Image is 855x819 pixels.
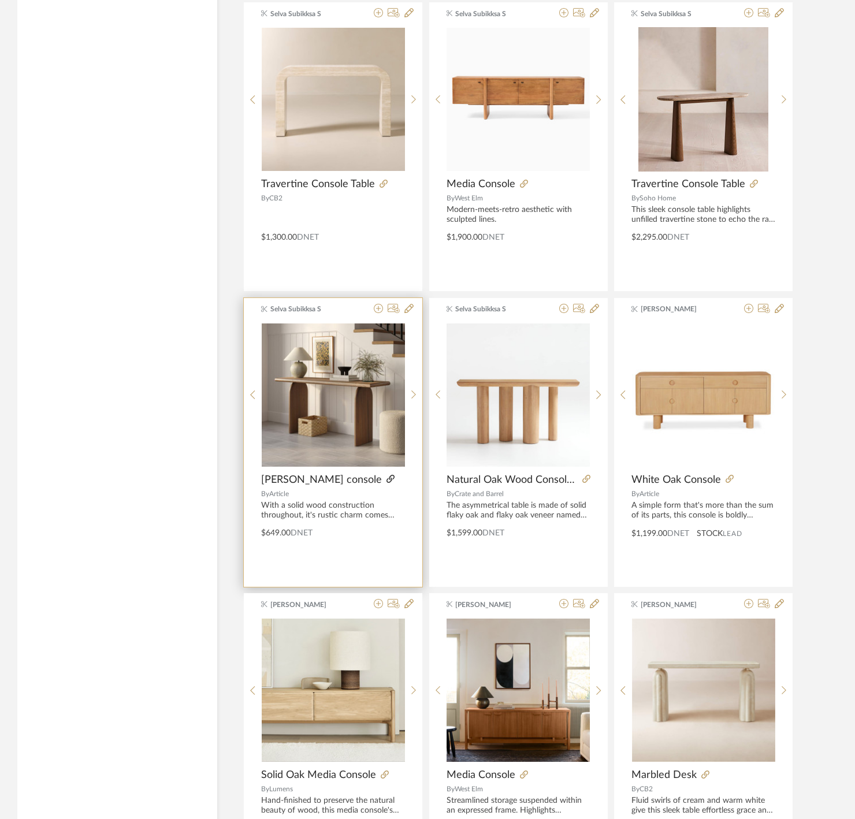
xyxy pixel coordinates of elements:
[261,233,297,241] span: $1,300.00
[447,195,455,202] span: By
[262,619,405,762] img: Solid Oak Media Console
[261,501,405,520] div: With a solid wood construction throughout, it's rustic charm comes from its wire-brushed finish, ...
[455,9,528,19] span: Selva Subikksa S
[297,233,319,241] span: DNET
[261,490,269,497] span: By
[262,28,405,171] img: Travertine Console Table
[447,28,590,171] img: Media Console
[262,323,405,467] img: Warm Brown console
[269,490,289,497] span: Article
[270,600,343,610] span: [PERSON_NAME]
[447,619,590,762] img: Media Console
[261,769,376,781] span: Solid Oak Media Console
[447,796,590,816] div: Streamlined storage suspended within an expressed frame. Highlights thoughtful craftsmanship and ...
[447,178,515,191] span: Media Console
[631,530,667,538] span: $1,199.00
[447,769,515,781] span: Media Console
[631,178,745,191] span: Travertine Console Table
[641,9,713,19] span: Selva Subikksa S
[447,474,578,486] span: Natural Oak Wood Console Table
[631,501,775,520] div: A simple form that's more than the sum of its parts, this console is boldly sculptural, but not o...
[261,178,375,191] span: Travertine Console Table
[291,529,313,537] span: DNET
[447,501,590,520] div: The asymmetrical table is made of solid flaky oak and flaky oak veneer named for the flecks, or f...
[640,490,659,497] span: Article
[269,195,282,202] span: CB2
[261,796,405,816] div: Hand-finished to preserve the natural beauty of wood, this media console's sleek design boasts un...
[455,786,483,792] span: West Elm
[632,619,775,762] img: Marbled Desk
[631,490,640,497] span: By
[447,205,590,225] div: Modern-meets-retro aesthetic with sculpted lines.
[631,769,697,781] span: Marbled Desk
[640,195,676,202] span: Soho Home
[261,529,291,537] span: $649.00
[631,205,775,225] div: This sleek console table highlights unfilled travertine stone to echo the raw and organic materia...
[455,304,528,314] span: Selva Subikksa S
[631,474,721,486] span: White Oak Console
[447,323,590,467] img: Natural Oak Wood Console Table
[447,233,482,241] span: $1,900.00
[640,786,653,792] span: CB2
[482,529,504,537] span: DNET
[667,233,689,241] span: DNET
[270,304,343,314] span: Selva Subikksa S
[482,233,504,241] span: DNET
[270,9,343,19] span: Selva Subikksa S
[261,195,269,202] span: By
[447,529,482,537] span: $1,599.00
[269,786,293,792] span: Lumens
[667,530,689,538] span: DNET
[447,786,455,792] span: By
[641,600,713,610] span: [PERSON_NAME]
[261,474,382,486] span: [PERSON_NAME] console
[631,195,640,202] span: By
[697,528,723,540] span: STOCK
[455,600,528,610] span: [PERSON_NAME]
[455,195,483,202] span: West Elm
[631,233,667,241] span: $2,295.00
[632,323,775,467] img: White Oak Console
[631,786,640,792] span: By
[455,490,504,497] span: Crate and Barrel
[447,490,455,497] span: By
[261,786,269,792] span: By
[641,304,713,314] span: [PERSON_NAME]
[638,27,768,172] img: Travertine Console Table
[723,530,742,538] span: Lead
[631,796,775,816] div: Fluid swirls of cream and warm white give this sleek table effortless grace and beauty. Inspired ...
